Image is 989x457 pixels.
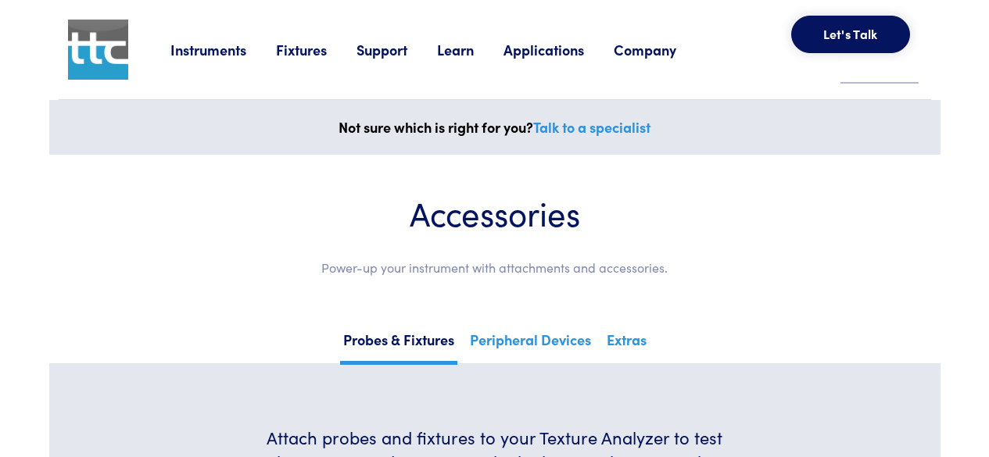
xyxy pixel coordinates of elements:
[604,327,650,361] a: Extras
[276,40,357,59] a: Fixtures
[96,192,894,234] h1: Accessories
[791,16,910,53] button: Let's Talk
[437,40,503,59] a: Learn
[68,20,128,80] img: ttc_logo_1x1_v1.0.png
[170,40,276,59] a: Instruments
[503,40,614,59] a: Applications
[340,327,457,365] a: Probes & Fixtures
[357,40,437,59] a: Support
[467,327,594,361] a: Peripheral Devices
[59,116,931,139] p: Not sure which is right for you?
[96,258,894,278] p: Power-up your instrument with attachments and accessories.
[533,117,650,137] a: Talk to a specialist
[614,40,706,59] a: Company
